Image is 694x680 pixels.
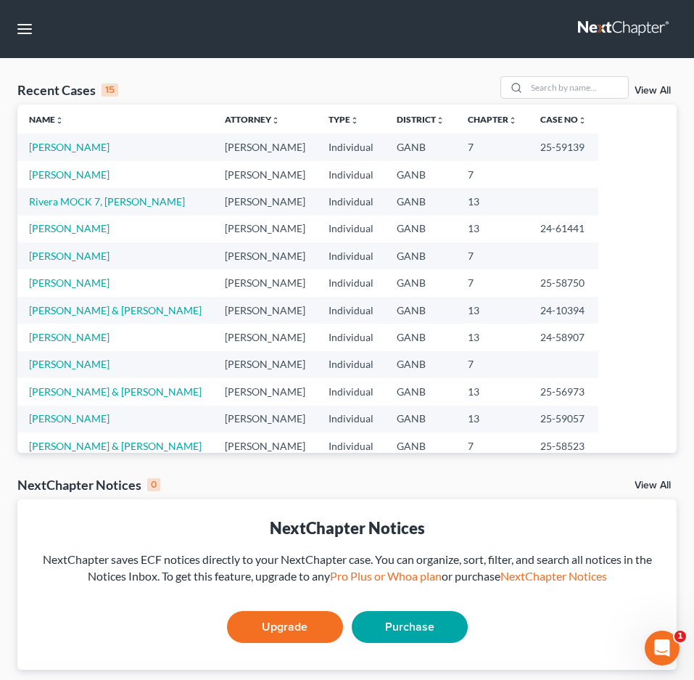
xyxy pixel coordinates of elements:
a: Chapterunfold_more [468,114,517,125]
td: Individual [317,433,385,459]
td: [PERSON_NAME] [213,188,317,215]
a: Attorneyunfold_more [225,114,280,125]
td: 24-10394 [529,297,598,324]
td: [PERSON_NAME] [213,216,317,242]
a: [PERSON_NAME] [29,222,110,234]
td: GANB [385,351,456,378]
td: 13 [456,406,529,433]
a: [PERSON_NAME] [29,412,110,425]
i: unfold_more [55,116,64,125]
td: GANB [385,433,456,459]
td: 25-58750 [529,269,598,296]
a: Purchase [352,611,468,643]
span: 1 [674,631,686,642]
td: [PERSON_NAME] [213,134,317,160]
a: [PERSON_NAME] & [PERSON_NAME] [29,304,202,316]
a: Nameunfold_more [29,114,64,125]
a: Districtunfold_more [397,114,445,125]
td: [PERSON_NAME] [213,269,317,296]
div: 15 [102,83,118,97]
a: [PERSON_NAME] & [PERSON_NAME] [29,440,202,452]
td: [PERSON_NAME] [213,161,317,188]
td: 25-56973 [529,378,598,405]
iframe: Intercom live chat [645,631,679,665]
td: 13 [456,297,529,324]
div: NextChapter saves ECF notices directly to your NextChapter case. You can organize, sort, filter, ... [29,552,665,585]
a: View All [635,480,671,491]
a: [PERSON_NAME] [29,331,110,343]
td: 13 [456,378,529,405]
a: [PERSON_NAME] [29,276,110,289]
td: GANB [385,269,456,296]
td: 7 [456,351,529,378]
td: GANB [385,216,456,242]
td: 13 [456,216,529,242]
td: 7 [456,269,529,296]
td: 25-58523 [529,433,598,459]
div: Recent Cases [17,81,118,99]
i: unfold_more [508,116,517,125]
td: 7 [456,161,529,188]
i: unfold_more [436,116,445,125]
td: 13 [456,324,529,351]
td: 13 [456,188,529,215]
td: [PERSON_NAME] [213,378,317,405]
td: GANB [385,324,456,351]
td: Individual [317,188,385,215]
td: GANB [385,134,456,160]
td: [PERSON_NAME] [213,433,317,459]
td: [PERSON_NAME] [213,406,317,433]
a: View All [635,86,671,96]
a: [PERSON_NAME] [29,141,110,153]
div: 0 [147,478,160,491]
a: [PERSON_NAME] [29,358,110,370]
td: Individual [317,324,385,351]
td: [PERSON_NAME] [213,242,317,269]
input: Search by name... [526,77,628,98]
a: Case Nounfold_more [540,114,587,125]
a: NextChapter Notices [500,569,607,583]
a: Rivera MOCK 7, [PERSON_NAME] [29,195,185,208]
td: Individual [317,134,385,160]
a: Pro Plus or Whoa plan [330,569,442,583]
td: Individual [317,351,385,378]
td: 24-61441 [529,216,598,242]
a: Typeunfold_more [329,114,359,125]
div: NextChapter Notices [17,476,160,493]
td: GANB [385,297,456,324]
td: GANB [385,242,456,269]
td: 25-59139 [529,134,598,160]
td: 7 [456,134,529,160]
td: GANB [385,161,456,188]
td: Individual [317,378,385,405]
td: Individual [317,242,385,269]
td: Individual [317,269,385,296]
td: 7 [456,433,529,459]
td: 7 [456,242,529,269]
a: Upgrade [227,611,343,643]
a: [PERSON_NAME] [29,168,110,181]
a: [PERSON_NAME] & [PERSON_NAME] [29,385,202,398]
i: unfold_more [578,116,587,125]
td: Individual [317,297,385,324]
a: [PERSON_NAME] [29,250,110,262]
td: [PERSON_NAME] [213,324,317,351]
i: unfold_more [271,116,280,125]
td: GANB [385,406,456,433]
td: Individual [317,406,385,433]
td: Individual [317,216,385,242]
td: Individual [317,161,385,188]
td: [PERSON_NAME] [213,351,317,378]
div: NextChapter Notices [29,517,665,539]
td: [PERSON_NAME] [213,297,317,324]
td: 25-59057 [529,406,598,433]
td: GANB [385,378,456,405]
i: unfold_more [350,116,359,125]
td: 24-58907 [529,324,598,351]
td: GANB [385,188,456,215]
